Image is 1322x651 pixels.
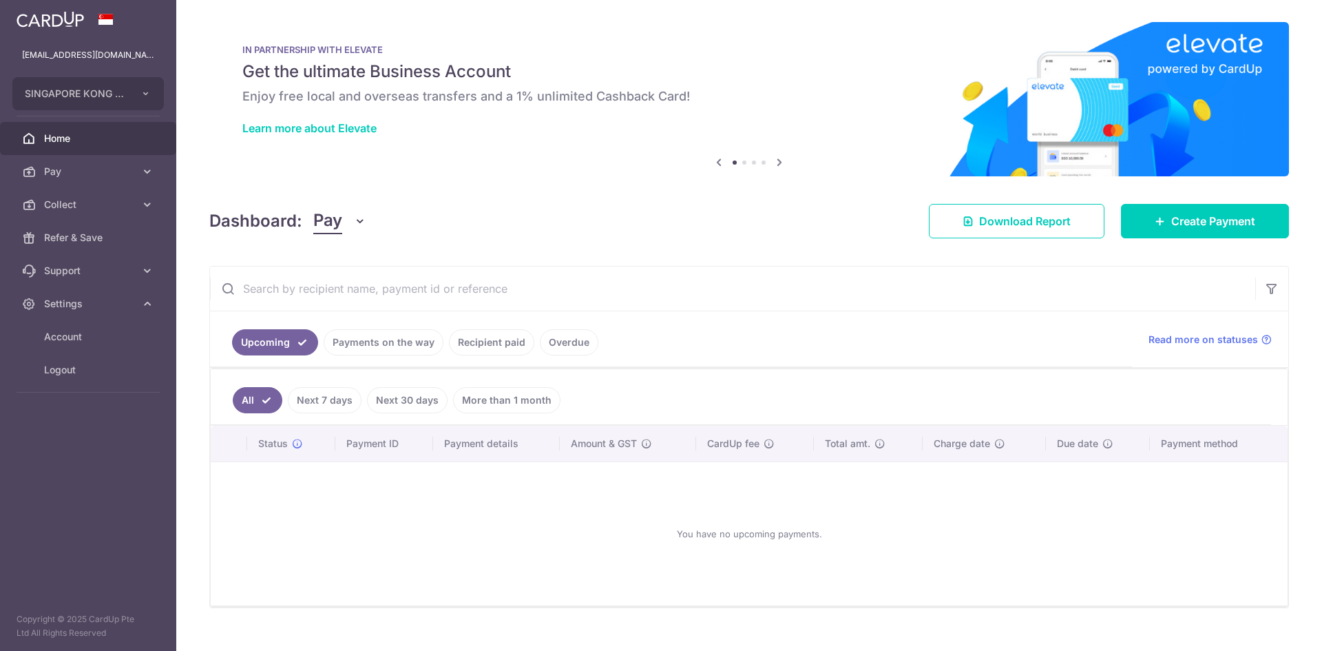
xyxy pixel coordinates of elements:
[934,437,990,451] span: Charge date
[22,48,154,62] p: [EMAIL_ADDRESS][DOMAIN_NAME]
[313,208,342,234] span: Pay
[1121,204,1289,238] a: Create Payment
[242,61,1256,83] h5: Get the ultimate Business Account
[571,437,637,451] span: Amount & GST
[979,213,1071,229] span: Download Report
[453,387,560,413] a: More than 1 month
[324,329,443,355] a: Payments on the way
[540,329,598,355] a: Overdue
[929,204,1104,238] a: Download Report
[12,77,164,110] button: SINGAPORE KONG HONG LANCRE PTE. LTD.
[288,387,361,413] a: Next 7 days
[25,87,127,101] span: SINGAPORE KONG HONG LANCRE PTE. LTD.
[242,88,1256,105] h6: Enjoy free local and overseas transfers and a 1% unlimited Cashback Card!
[44,297,135,311] span: Settings
[227,473,1271,595] div: You have no upcoming payments.
[1234,610,1308,644] iframe: Opens a widget where you can find more information
[44,363,135,377] span: Logout
[707,437,759,451] span: CardUp fee
[1150,426,1288,462] th: Payment method
[242,121,377,135] a: Learn more about Elevate
[1148,333,1272,347] a: Read more on statuses
[232,329,318,355] a: Upcoming
[233,387,282,413] a: All
[209,209,302,234] h4: Dashboard:
[335,426,433,462] th: Payment ID
[44,330,135,344] span: Account
[44,264,135,278] span: Support
[44,165,135,178] span: Pay
[44,198,135,211] span: Collect
[367,387,448,413] a: Next 30 days
[209,22,1289,176] img: Renovation banner
[313,208,366,234] button: Pay
[17,11,84,28] img: CardUp
[1148,333,1258,347] span: Read more on statuses
[242,44,1256,55] p: IN PARTNERSHIP WITH ELEVATE
[44,132,135,145] span: Home
[210,267,1255,311] input: Search by recipient name, payment id or reference
[1171,213,1255,229] span: Create Payment
[825,437,870,451] span: Total amt.
[433,426,560,462] th: Payment details
[258,437,288,451] span: Status
[1057,437,1098,451] span: Due date
[449,329,534,355] a: Recipient paid
[44,231,135,245] span: Refer & Save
